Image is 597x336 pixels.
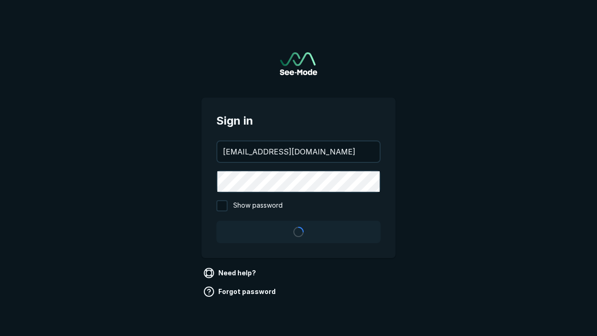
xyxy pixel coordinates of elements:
span: Sign in [216,112,381,129]
input: your@email.com [217,141,380,162]
a: Need help? [201,266,260,280]
span: Show password [233,200,283,211]
a: Go to sign in [280,52,317,75]
a: Forgot password [201,284,279,299]
img: See-Mode Logo [280,52,317,75]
